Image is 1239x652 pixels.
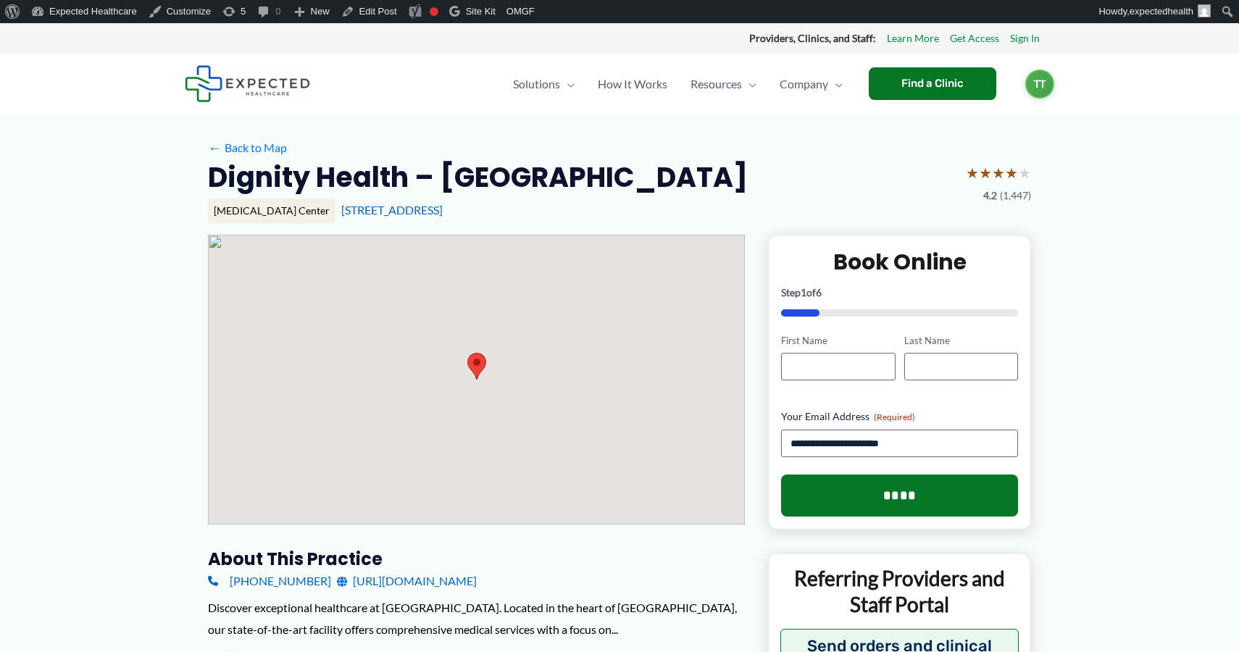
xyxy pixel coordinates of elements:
a: TT [1025,70,1054,99]
span: 6 [816,286,822,298]
span: ★ [1005,159,1018,186]
img: Expected Healthcare Logo - side, dark font, small [185,65,310,102]
h2: Dignity Health – [GEOGRAPHIC_DATA] [208,159,748,195]
span: ★ [1018,159,1031,186]
a: CompanyMenu Toggle [768,59,854,109]
span: Menu Toggle [560,59,575,109]
label: Last Name [904,334,1018,348]
nav: Primary Site Navigation [501,59,854,109]
p: Step of [781,288,1018,298]
p: Referring Providers and Staff Portal [780,565,1019,618]
a: [PHONE_NUMBER] [208,570,331,592]
a: SolutionsMenu Toggle [501,59,586,109]
a: ResourcesMenu Toggle [679,59,768,109]
span: Solutions [513,59,560,109]
span: expectedhealth [1130,6,1193,17]
label: Your Email Address [781,409,1018,424]
span: ★ [992,159,1005,186]
h3: About this practice [208,548,745,570]
h2: Book Online [781,248,1018,276]
a: Find a Clinic [869,67,996,100]
span: 4.2 [983,186,997,205]
a: ←Back to Map [208,137,287,159]
span: 1 [801,286,806,298]
span: How It Works [598,59,667,109]
span: Resources [691,59,742,109]
label: First Name [781,334,895,348]
a: Sign In [1010,29,1040,48]
div: Discover exceptional healthcare at [GEOGRAPHIC_DATA]. Located in the heart of [GEOGRAPHIC_DATA], ... [208,597,745,640]
span: Site Kit [466,6,496,17]
span: ★ [979,159,992,186]
span: Company [780,59,828,109]
strong: Providers, Clinics, and Staff: [749,32,876,44]
span: Menu Toggle [828,59,843,109]
span: ← [208,141,222,154]
span: ★ [966,159,979,186]
a: How It Works [586,59,679,109]
span: Menu Toggle [742,59,756,109]
a: Learn More [887,29,939,48]
a: [URL][DOMAIN_NAME] [337,570,477,592]
div: [MEDICAL_DATA] Center [208,198,335,223]
div: Focus keyphrase not set [430,7,438,16]
a: Get Access [950,29,999,48]
span: (1,447) [1000,186,1031,205]
a: [STREET_ADDRESS] [341,203,443,217]
span: (Required) [874,411,915,422]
